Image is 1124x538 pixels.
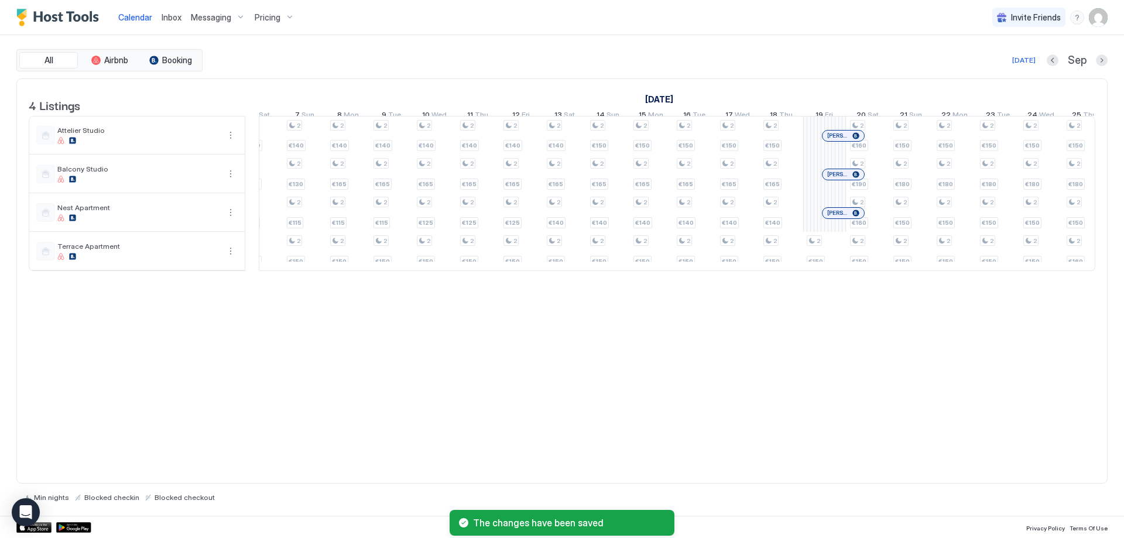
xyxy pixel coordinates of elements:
[505,258,520,265] span: €150
[332,180,347,188] span: €165
[642,91,676,108] a: September 1, 2025
[592,142,606,149] span: €150
[84,493,139,502] span: Blocked checkin
[594,108,622,125] a: September 14, 2025
[427,237,430,245] span: 2
[895,258,910,265] span: €150
[470,237,474,245] span: 2
[191,12,231,23] span: Messaging
[730,237,734,245] span: 2
[952,110,968,122] span: Mon
[600,160,604,167] span: 2
[1047,54,1058,66] button: Previous month
[938,258,953,265] span: €150
[735,110,750,122] span: Wed
[693,110,705,122] span: Tue
[289,180,303,188] span: €130
[1072,110,1081,122] span: 25
[475,110,488,122] span: Thu
[375,180,390,188] span: €165
[1077,198,1080,206] span: 2
[509,108,533,125] a: September 12, 2025
[57,165,219,173] span: Balcony Studio
[982,219,996,227] span: €150
[678,219,694,227] span: €140
[57,242,219,251] span: Terrace Apartment
[990,198,993,206] span: 2
[947,237,950,245] span: 2
[643,160,647,167] span: 2
[383,122,387,129] span: 2
[1068,54,1087,67] span: Sep
[600,122,604,129] span: 2
[419,219,433,227] span: €125
[224,205,238,220] div: menu
[155,493,215,502] span: Blocked checkout
[505,142,520,149] span: €140
[1068,180,1083,188] span: €180
[1025,219,1040,227] span: €150
[462,180,477,188] span: €165
[162,55,192,66] span: Booking
[419,180,433,188] span: €165
[730,198,734,206] span: 2
[1033,160,1037,167] span: 2
[162,11,181,23] a: Inbox
[852,219,866,227] span: €160
[1068,142,1083,149] span: €150
[722,108,753,125] a: September 17, 2025
[224,167,238,181] button: More options
[1089,8,1108,27] div: User profile
[860,160,863,167] span: 2
[57,126,219,135] span: Attelier Studio
[1010,53,1037,67] button: [DATE]
[16,9,104,26] a: Host Tools Logo
[467,110,473,122] span: 11
[643,198,647,206] span: 2
[470,122,474,129] span: 2
[722,219,737,227] span: €140
[779,110,793,122] span: Thu
[297,160,300,167] span: 2
[1069,108,1099,125] a: September 25, 2025
[909,110,922,122] span: Sun
[340,122,344,129] span: 2
[1083,110,1096,122] span: Thu
[1027,110,1037,122] span: 24
[897,108,925,125] a: September 21, 2025
[725,110,733,122] span: 17
[938,180,953,188] span: €180
[895,180,910,188] span: €180
[379,108,404,125] a: September 9, 2025
[982,180,996,188] span: €180
[505,180,520,188] span: €165
[597,110,605,122] span: 14
[1033,198,1037,206] span: 2
[903,122,907,129] span: 2
[513,237,517,245] span: 2
[1077,122,1080,129] span: 2
[643,237,647,245] span: 2
[941,110,951,122] span: 22
[765,258,780,265] span: €150
[141,52,200,68] button: Booking
[419,108,450,125] a: September 10, 2025
[44,55,53,66] span: All
[549,142,564,149] span: €140
[947,198,950,206] span: 2
[990,160,993,167] span: 2
[815,110,823,122] span: 19
[118,11,152,23] a: Calendar
[29,96,80,114] span: 4 Listings
[1070,11,1084,25] div: menu
[337,110,342,122] span: 8
[297,122,300,129] span: 2
[813,108,836,125] a: September 19, 2025
[808,258,823,265] span: €150
[767,108,796,125] a: September 18, 2025
[722,142,736,149] span: €150
[635,219,650,227] span: €140
[473,517,665,529] span: The changes have been saved
[773,237,777,245] span: 2
[773,198,777,206] span: 2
